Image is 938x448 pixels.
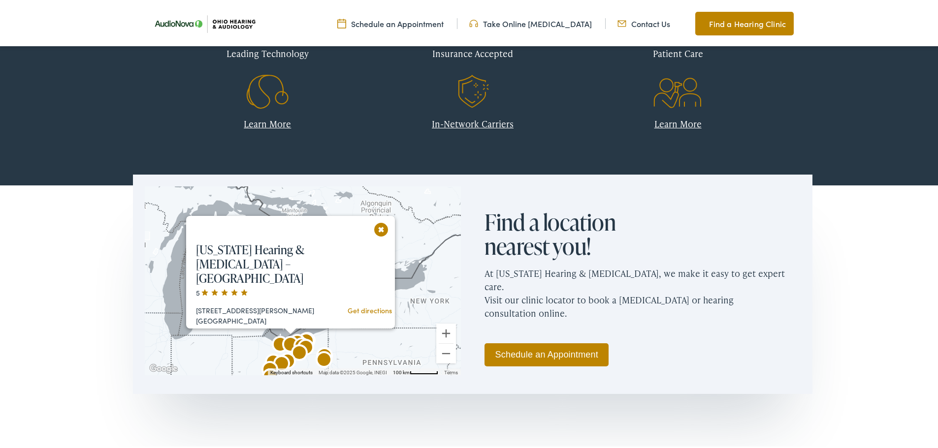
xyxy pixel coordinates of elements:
[261,350,285,373] div: Ohio Hearing & Audiology by AudioNova
[432,116,514,128] a: In-Network Carriers
[258,357,282,381] div: AudioNova
[147,360,180,373] a: Open this area in Google Maps (opens a new window)
[172,37,363,66] div: Leading Technology
[337,16,346,27] img: Calendar Icon to schedule a hearing appointment in Cincinnati, OH
[286,330,309,354] div: AudioNova
[276,349,299,372] div: Ohio Hearing &#038; Audiology by AudioNova
[268,332,292,356] div: AudioNova
[654,116,702,128] a: Learn More
[270,367,313,374] button: Keyboard shortcuts
[617,16,670,27] a: Contact Us
[337,16,444,27] a: Schedule an Appointment
[582,37,773,95] a: Patient Care
[485,257,801,326] p: At [US_STATE] Hearing & [MEDICAL_DATA], we make it easy to get expert care. Visit our clinic loca...
[348,303,392,313] a: Get directions
[485,341,609,364] a: Schedule an Appointment
[436,322,456,341] button: Zoom in
[196,239,305,284] a: [US_STATE] Hearing & [MEDICAL_DATA] – [GEOGRAPHIC_DATA]
[582,37,773,66] div: Patient Care
[485,208,642,257] h2: Find a location nearest you!
[319,368,387,373] span: Map data ©2025 Google, INEGI
[288,340,311,364] div: AudioNova
[373,219,390,236] button: Close
[290,333,314,357] div: AudioNova
[196,286,249,296] span: 5
[196,314,315,324] div: [GEOGRAPHIC_DATA]
[436,342,456,361] button: Zoom out
[378,37,568,95] a: Insurance Accepted
[259,364,282,388] div: AudioNova
[295,328,319,352] div: Ohio Hearing &#038; Audiology by AudioNova
[617,16,626,27] img: Mail icon representing email contact with Ohio Hearing in Cincinnati, OH
[378,37,568,66] div: Insurance Accepted
[390,366,441,373] button: Map Scale: 100 km per 54 pixels
[279,332,302,356] div: Ohio Hearing &#038; Audiology &#8211; Amherst
[313,343,336,367] div: AudioNova
[393,368,410,373] span: 100 km
[444,368,458,373] a: Terms (opens in new tab)
[244,116,291,128] a: Learn More
[196,303,315,314] div: [STREET_ADDRESS][PERSON_NAME]
[294,329,318,352] div: AudioNova
[294,335,318,358] div: AudioNova
[147,360,180,373] img: Google
[312,347,336,371] div: AudioNova
[695,10,794,33] a: Find a Hearing Clinic
[469,16,478,27] img: Headphones icone to schedule online hearing test in Cincinnati, OH
[172,37,363,95] a: Leading Technology
[270,351,293,375] div: AudioNova
[695,16,704,28] img: Map pin icon to find Ohio Hearing & Audiology in Cincinnati, OH
[469,16,592,27] a: Take Online [MEDICAL_DATA]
